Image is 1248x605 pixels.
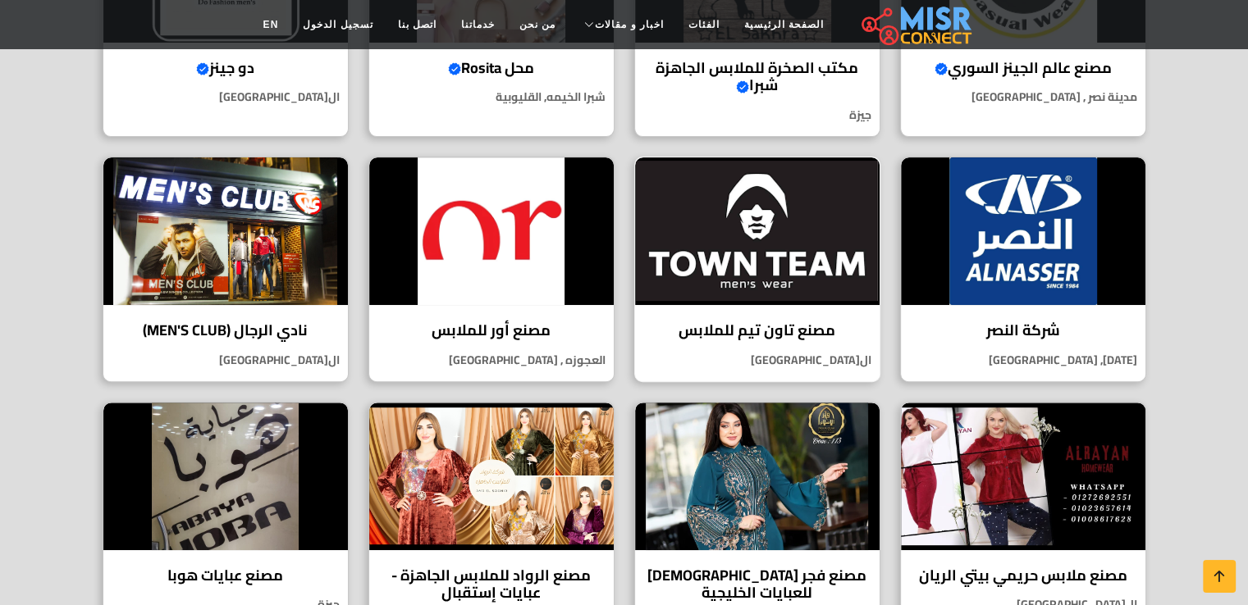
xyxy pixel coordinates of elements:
h4: مصنع ملابس حريمي بيتي الريان [913,566,1133,585]
h4: نادي الرجال (MEN'S CLUB) [116,321,336,339]
a: مصنع أور للملابس مصنع أور للملابس العجوزه , [GEOGRAPHIC_DATA] [359,157,624,382]
svg: Verified account [196,62,209,75]
h4: مصنع عالم الجينز السوري [913,59,1133,77]
h4: مصنع فجر [DEMOGRAPHIC_DATA] للعبايات الخليجية [647,566,867,602]
a: شركة النصر شركة النصر [DATE], [GEOGRAPHIC_DATA] [890,157,1156,382]
h4: مصنع أور للملابس [382,321,601,339]
p: ال[GEOGRAPHIC_DATA] [635,352,880,369]
a: اتصل بنا [386,9,449,40]
img: مصنع فجر الإسلام للعبايات الخليجية [635,403,880,550]
a: الصفحة الرئيسية [732,9,836,40]
img: مصنع تاون تيم للملابس [635,157,880,305]
h4: محل Rosita [382,59,601,77]
img: مصنع أور للملابس [369,157,614,305]
svg: Verified account [448,62,461,75]
a: اخبار و مقالات [568,9,676,40]
img: مصنع ملابس حريمي بيتي الريان [901,403,1145,550]
img: نادي الرجال (MEN'S CLUB) [103,157,348,305]
img: مصنع عبايات هوبا [103,403,348,550]
img: مصنع الرواد للملابس الجاهزة - عبايات إستقبال [369,403,614,550]
h4: مصنع تاون تيم للملابس [647,321,867,339]
a: الفئات [676,9,732,40]
p: مدينة نصر , [GEOGRAPHIC_DATA] [901,89,1145,106]
p: [DATE], [GEOGRAPHIC_DATA] [901,352,1145,369]
a: تسجيل الدخول [290,9,385,40]
a: EN [251,9,291,40]
a: من نحن [507,9,568,40]
svg: Verified account [736,80,749,93]
img: main.misr_connect [862,4,971,45]
p: ال[GEOGRAPHIC_DATA] [103,352,348,369]
a: خدماتنا [449,9,507,40]
svg: Verified account [935,62,948,75]
p: جيزة [635,107,880,124]
img: شركة النصر [901,157,1145,305]
p: ال[GEOGRAPHIC_DATA] [103,89,348,106]
p: العجوزه , [GEOGRAPHIC_DATA] [369,352,614,369]
h4: مكتب الصخرة للملابس الجاهزة شبرا [647,59,867,94]
span: اخبار و مقالات [595,17,664,32]
h4: دو جينز [116,59,336,77]
h4: شركة النصر [913,321,1133,339]
h4: مصنع عبايات هوبا [116,566,336,585]
p: شبرا الخيمه, القليوبية [369,89,614,106]
h4: مصنع الرواد للملابس الجاهزة - عبايات إستقبال [382,566,601,602]
a: نادي الرجال (MEN'S CLUB) نادي الرجال (MEN'S CLUB) ال[GEOGRAPHIC_DATA] [93,157,359,382]
a: مصنع تاون تيم للملابس مصنع تاون تيم للملابس ال[GEOGRAPHIC_DATA] [624,157,890,382]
